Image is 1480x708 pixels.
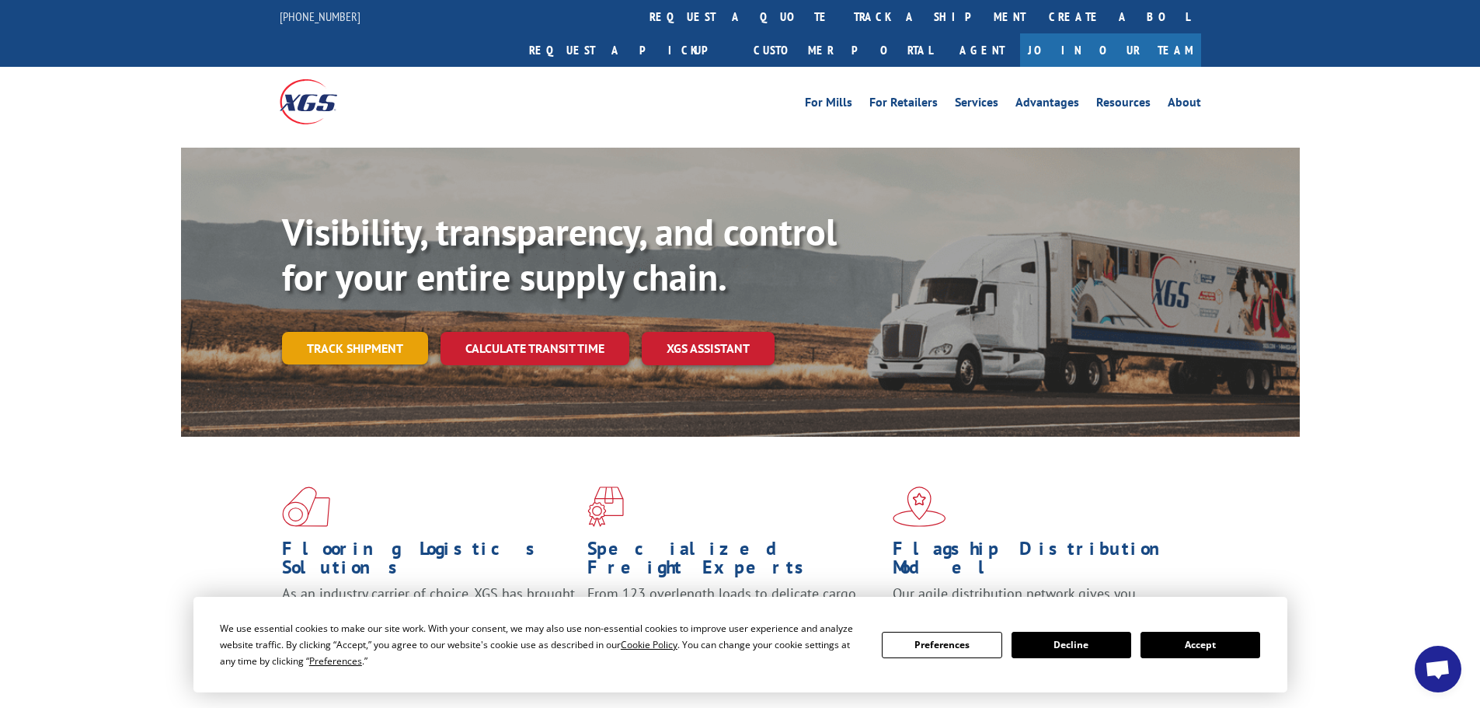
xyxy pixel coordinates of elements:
a: Resources [1096,96,1151,113]
a: [PHONE_NUMBER] [280,9,360,24]
a: XGS ASSISTANT [642,332,775,365]
div: We use essential cookies to make our site work. With your consent, we may also use non-essential ... [220,620,863,669]
img: xgs-icon-total-supply-chain-intelligence-red [282,487,330,527]
span: Our agile distribution network gives you nationwide inventory management on demand. [893,584,1179,621]
a: Customer Portal [742,33,944,67]
img: xgs-icon-flagship-distribution-model-red [893,487,946,527]
button: Decline [1012,632,1131,658]
a: About [1168,96,1201,113]
a: Join Our Team [1020,33,1201,67]
div: Open chat [1415,646,1461,692]
span: Cookie Policy [621,638,677,651]
a: Calculate transit time [441,332,629,365]
a: Request a pickup [517,33,742,67]
span: As an industry carrier of choice, XGS has brought innovation and dedication to flooring logistics... [282,584,575,640]
a: For Retailers [869,96,938,113]
p: From 123 overlength loads to delicate cargo, our experienced staff knows the best way to move you... [587,584,881,654]
a: Services [955,96,998,113]
div: Cookie Consent Prompt [193,597,1287,692]
b: Visibility, transparency, and control for your entire supply chain. [282,208,837,301]
h1: Flooring Logistics Solutions [282,539,576,584]
h1: Flagship Distribution Model [893,539,1186,584]
a: Track shipment [282,332,428,364]
button: Accept [1140,632,1260,658]
a: For Mills [805,96,852,113]
button: Preferences [882,632,1001,658]
a: Advantages [1015,96,1079,113]
span: Preferences [309,654,362,668]
h1: Specialized Freight Experts [587,539,881,584]
a: Agent [944,33,1020,67]
img: xgs-icon-focused-on-flooring-red [587,487,624,527]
